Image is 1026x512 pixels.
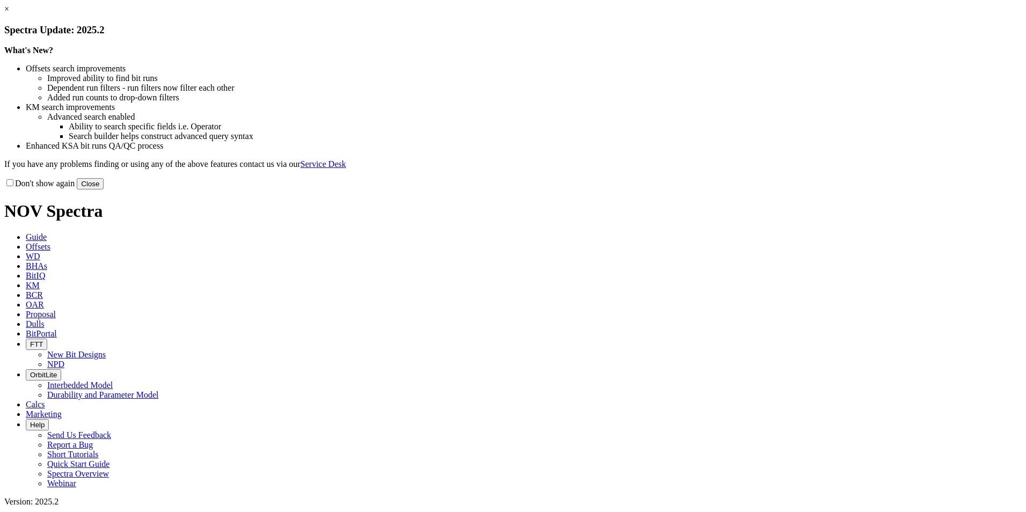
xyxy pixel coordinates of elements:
a: Report a Bug [47,440,93,449]
span: BHAs [26,261,47,270]
li: Search builder helps construct advanced query syntax [69,131,1022,141]
span: OrbitLite [30,371,57,379]
span: Calcs [26,400,45,409]
span: Marketing [26,409,62,419]
a: Short Tutorials [47,450,99,459]
a: New Bit Designs [47,350,106,359]
span: Proposal [26,310,56,319]
a: Spectra Overview [47,469,109,478]
a: Service Desk [301,159,346,169]
span: OAR [26,300,44,309]
span: Dulls [26,319,45,328]
h1: NOV Spectra [4,201,1022,221]
span: Guide [26,232,47,242]
span: BitPortal [26,329,57,338]
h3: Spectra Update: 2025.2 [4,24,1022,36]
a: Durability and Parameter Model [47,390,159,399]
span: BCR [26,290,43,299]
li: Added run counts to drop-down filters [47,93,1022,103]
label: Don't show again [4,179,75,188]
button: Close [77,178,104,189]
a: Webinar [47,479,76,488]
span: BitIQ [26,271,45,280]
a: × [4,4,9,13]
a: Quick Start Guide [47,459,109,469]
div: Version: 2025.2 [4,497,1022,507]
li: Enhanced KSA bit runs QA/QC process [26,141,1022,151]
span: Offsets [26,242,50,251]
li: Advanced search enabled [47,112,1022,122]
li: KM search improvements [26,103,1022,112]
a: Send Us Feedback [47,430,111,440]
input: Don't show again [6,179,13,186]
strong: What's New? [4,46,53,55]
a: Interbedded Model [47,381,113,390]
span: FTT [30,340,43,348]
a: NPD [47,360,64,369]
p: If you have any problems finding or using any of the above features contact us via our [4,159,1022,169]
li: Improved ability to find bit runs [47,74,1022,83]
span: KM [26,281,40,290]
li: Dependent run filters - run filters now filter each other [47,83,1022,93]
span: WD [26,252,40,261]
span: Help [30,421,45,429]
li: Offsets search improvements [26,64,1022,74]
li: Ability to search specific fields i.e. Operator [69,122,1022,131]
